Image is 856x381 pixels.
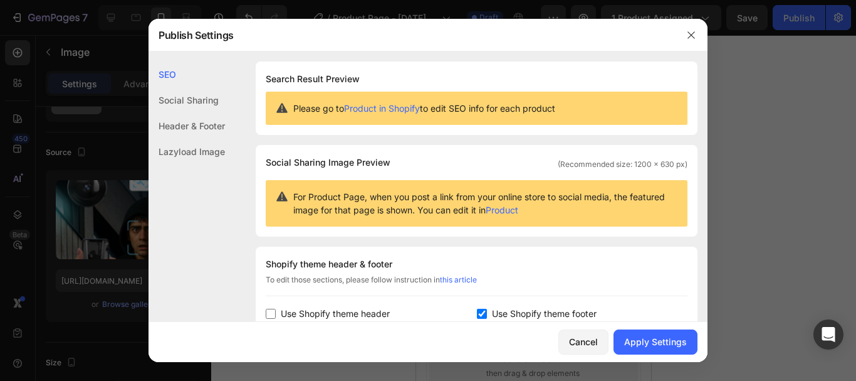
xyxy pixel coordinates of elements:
[85,274,150,287] div: Generate layout
[266,274,687,296] div: To edit those sections, please follow instruction in
[293,190,677,217] span: For Product Page, when you post a link from your online store to social media, the featured image...
[293,102,555,115] span: Please go to to edit SEO info for each product
[80,232,155,245] div: Choose templates
[11,203,70,217] span: Add section
[149,62,225,87] div: SEO
[281,306,390,321] span: Use Shopify theme header
[70,333,164,344] span: then drag & drop elements
[266,72,687,87] h1: Search Result Preview
[74,247,160,259] span: inspired by CRO experts
[344,103,420,114] a: Product in Shopify
[149,87,225,113] div: Social Sharing
[80,317,156,330] div: Add blank section
[613,330,697,355] button: Apply Settings
[569,335,598,348] div: Cancel
[149,113,225,139] div: Header & Footer
[266,257,687,272] div: Shopify theme header & footer
[266,155,390,170] span: Social Sharing Image Preview
[558,159,687,170] span: (Recommended size: 1200 x 630 px)
[149,139,225,164] div: Lazyload Image
[813,319,843,350] div: Open Intercom Messenger
[486,205,518,215] a: Product
[558,330,608,355] button: Cancel
[492,306,597,321] span: Use Shopify theme footer
[440,275,477,284] a: this article
[149,19,675,51] div: Publish Settings
[624,335,687,348] div: Apply Settings
[83,290,150,301] span: from URL or image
